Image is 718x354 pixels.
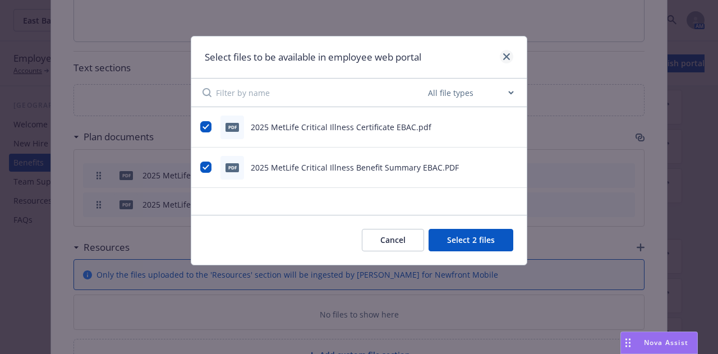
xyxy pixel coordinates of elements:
span: 2025 MetLife Critical Illness Certificate EBAC.pdf [251,122,431,132]
a: close [500,50,513,63]
button: Nova Assist [620,332,698,354]
span: 2025 MetLife Critical Illness Benefit Summary EBAC.PDF [251,162,459,173]
span: pdf [225,123,239,131]
button: Cancel [362,229,424,251]
svg: Search [202,88,211,97]
button: preview file [508,121,518,133]
button: preview file [508,162,518,173]
div: Drag to move [621,332,635,353]
button: download file [490,162,499,173]
button: download file [490,121,499,133]
span: Nova Assist [644,338,688,347]
input: Filter by name [216,79,426,107]
button: Select 2 files [429,229,513,251]
h1: Select files to be available in employee web portal [205,50,421,65]
span: PDF [225,163,239,172]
